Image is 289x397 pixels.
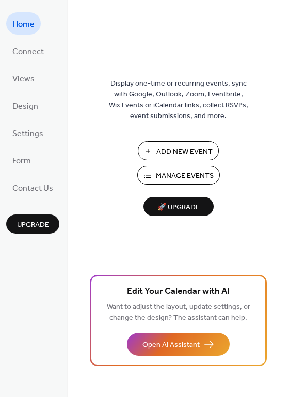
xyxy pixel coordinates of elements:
[6,176,59,198] a: Contact Us
[6,149,37,171] a: Form
[12,44,44,60] span: Connect
[6,94,44,117] a: Design
[12,180,53,196] span: Contact Us
[127,333,230,356] button: Open AI Assistant
[12,98,38,114] span: Design
[12,126,43,142] span: Settings
[12,71,35,87] span: Views
[109,78,248,122] span: Display one-time or recurring events, sync with Google, Outlook, Zoom, Eventbrite, Wix Events or ...
[137,166,220,185] button: Manage Events
[150,201,207,214] span: 🚀 Upgrade
[138,141,219,160] button: Add New Event
[6,12,41,35] a: Home
[12,16,35,32] span: Home
[6,214,59,234] button: Upgrade
[17,220,49,230] span: Upgrade
[142,340,200,351] span: Open AI Assistant
[12,153,31,169] span: Form
[107,300,250,325] span: Want to adjust the layout, update settings, or change the design? The assistant can help.
[6,67,41,89] a: Views
[156,171,214,181] span: Manage Events
[6,40,50,62] a: Connect
[156,146,213,157] span: Add New Event
[143,197,214,216] button: 🚀 Upgrade
[6,122,50,144] a: Settings
[127,285,230,299] span: Edit Your Calendar with AI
